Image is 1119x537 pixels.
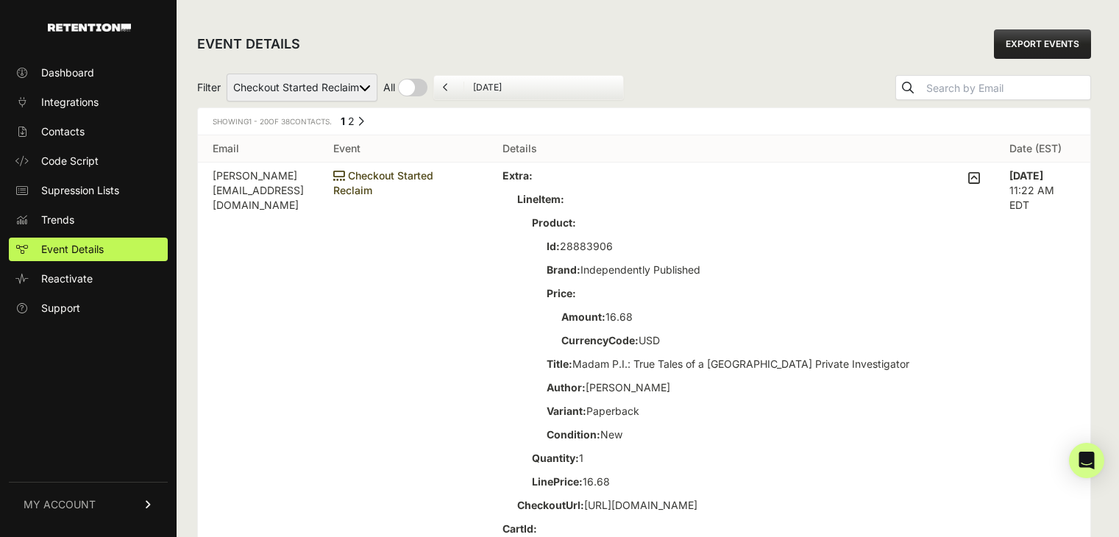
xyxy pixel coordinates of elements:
th: Email [198,135,319,163]
a: Supression Lists [9,179,168,202]
strong: CurrencyCode: [561,334,639,346]
strong: Variant: [547,405,586,417]
a: Page 2 [348,115,355,127]
span: Trends [41,213,74,227]
strong: CartId: [502,522,537,535]
p: USD [561,333,909,348]
p: [URL][DOMAIN_NAME] [517,498,909,513]
span: Code Script [41,154,99,168]
p: [PERSON_NAME] [547,380,909,395]
a: Contacts [9,120,168,143]
a: Event Details [9,238,168,261]
strong: Id: [547,240,560,252]
strong: Amount: [561,310,605,323]
span: MY ACCOUNT [24,497,96,512]
span: Event Details [41,242,104,257]
a: MY ACCOUNT [9,482,168,527]
a: Integrations [9,90,168,114]
span: Reactivate [41,271,93,286]
th: Details [488,135,995,163]
strong: Product: [532,216,576,229]
span: Contacts. [279,117,332,126]
p: 1 [532,451,909,466]
strong: Title: [547,358,572,370]
span: 38 [281,117,290,126]
a: EXPORT EVENTS [994,29,1091,59]
p: 16.68 [561,310,909,324]
div: Showing of [213,114,332,129]
select: Filter [227,74,377,102]
img: Retention.com [48,24,131,32]
a: Dashboard [9,61,168,85]
span: Supression Lists [41,183,119,198]
a: Code Script [9,149,168,173]
strong: Author: [547,381,586,394]
strong: [DATE] [1009,169,1043,182]
span: Integrations [41,95,99,110]
h2: EVENT DETAILS [197,34,300,54]
a: Reactivate [9,267,168,291]
strong: CheckoutUrl: [517,499,584,511]
input: Search by Email [923,78,1090,99]
span: Filter [197,80,221,95]
a: Support [9,296,168,320]
span: Contacts [41,124,85,139]
p: New [547,427,909,442]
strong: Price: [547,287,576,299]
span: Support [41,301,80,316]
span: 1 - 20 [249,117,269,126]
strong: LinePrice: [532,475,583,488]
strong: LineItem: [517,193,564,205]
strong: Brand: [547,263,580,276]
span: Checkout Started Reclaim [333,169,433,196]
a: Trends [9,208,168,232]
p: Paperback [547,404,909,419]
th: Date (EST) [995,135,1090,163]
span: Dashboard [41,65,94,80]
strong: Condition: [547,428,600,441]
strong: Extra: [502,169,533,182]
p: Madam P.I.: True Tales of a [GEOGRAPHIC_DATA] Private Investigator [547,357,909,371]
strong: Quantity: [532,452,579,464]
p: 16.68 [532,474,909,489]
div: Pagination [338,114,364,132]
p: 28883906 [547,239,909,254]
th: Event [319,135,488,163]
em: Page 1 [341,115,345,127]
div: Open Intercom Messenger [1069,443,1104,478]
p: Independently Published [547,263,909,277]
